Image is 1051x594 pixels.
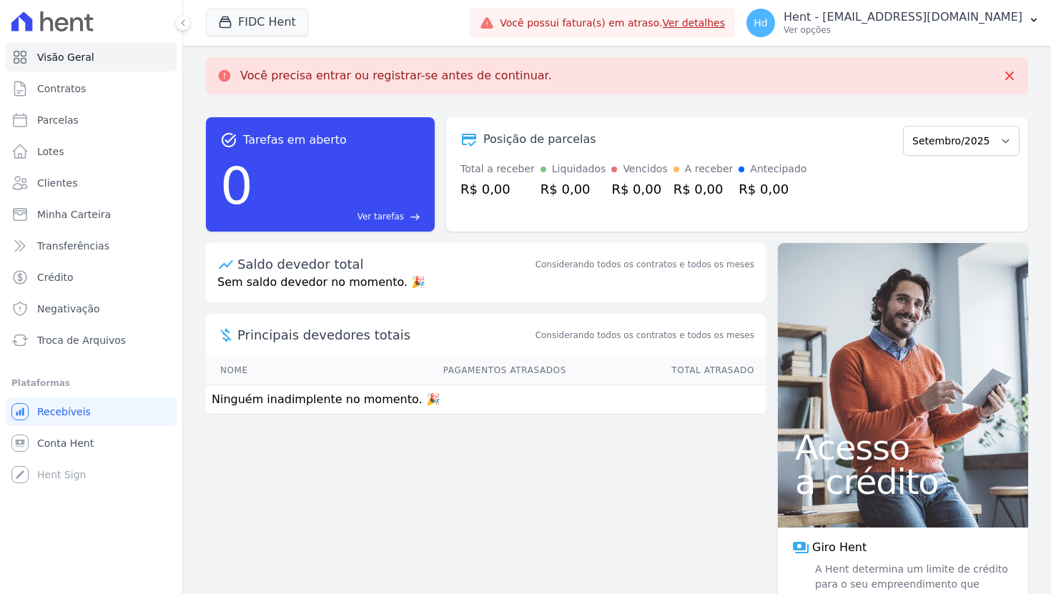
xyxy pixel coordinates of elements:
div: 0 [220,149,253,223]
a: Troca de Arquivos [6,326,177,355]
div: R$ 0,00 [541,179,606,199]
span: Acesso [795,430,1011,465]
a: Negativação [6,294,177,323]
a: Minha Carteira [6,200,177,229]
a: Conta Hent [6,429,177,457]
a: Ver detalhes [662,17,725,29]
p: Você precisa entrar ou registrar-se antes de continuar. [240,69,552,83]
a: Clientes [6,169,177,197]
span: Tarefas em aberto [243,132,347,149]
div: Liquidados [552,162,606,177]
span: Minha Carteira [37,207,111,222]
a: Parcelas [6,106,177,134]
span: Hd [754,18,767,28]
div: Considerando todos os contratos e todos os meses [536,258,754,271]
p: Sem saldo devedor no momento. 🎉 [206,274,766,302]
span: Contratos [37,81,86,96]
span: Considerando todos os contratos e todos os meses [536,329,754,342]
div: Total a receber [460,162,535,177]
a: Transferências [6,232,177,260]
span: Transferências [37,239,109,253]
span: Crédito [37,270,74,284]
p: Ver opções [784,24,1022,36]
button: Hd Hent - [EMAIL_ADDRESS][DOMAIN_NAME] Ver opções [735,3,1051,43]
div: A receber [685,162,734,177]
span: Troca de Arquivos [37,333,126,347]
span: Principais devedores totais [237,325,533,345]
th: Pagamentos Atrasados [306,356,567,385]
a: Lotes [6,137,177,166]
p: Hent - [EMAIL_ADDRESS][DOMAIN_NAME] [784,10,1022,24]
div: Plataformas [11,375,171,392]
span: Parcelas [37,113,79,127]
a: Contratos [6,74,177,103]
div: Posição de parcelas [483,131,596,148]
a: Ver tarefas east [259,210,420,223]
a: Recebíveis [6,397,177,426]
span: task_alt [220,132,237,149]
div: R$ 0,00 [611,179,667,199]
td: Ninguém inadimplente no momento. 🎉 [206,385,766,415]
div: Vencidos [623,162,667,177]
div: Saldo devedor total [237,254,533,274]
div: Antecipado [750,162,806,177]
span: Lotes [37,144,64,159]
span: Clientes [37,176,77,190]
div: R$ 0,00 [460,179,535,199]
span: Ver tarefas [357,210,404,223]
span: east [410,212,420,222]
span: Giro Hent [812,539,867,556]
span: Negativação [37,302,100,316]
span: Visão Geral [37,50,94,64]
span: Você possui fatura(s) em atraso. [500,16,725,31]
span: Conta Hent [37,436,94,450]
a: Visão Geral [6,43,177,71]
div: R$ 0,00 [739,179,806,199]
th: Total Atrasado [567,356,766,385]
div: R$ 0,00 [673,179,734,199]
th: Nome [206,356,306,385]
span: a crédito [795,465,1011,499]
button: FIDC Hent [206,9,308,36]
a: Crédito [6,263,177,292]
span: Recebíveis [37,405,91,419]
